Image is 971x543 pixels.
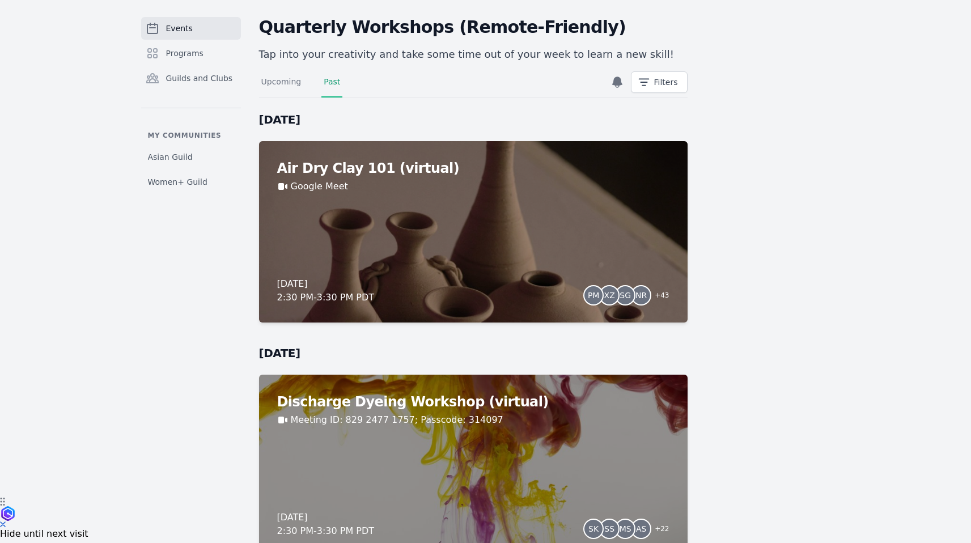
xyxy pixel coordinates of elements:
[291,413,503,427] a: Meeting ID: 829 2477 1757; Passcode: 314097
[636,525,646,533] span: AS
[166,48,203,59] span: Programs
[631,71,688,93] button: Filters
[166,73,233,84] span: Guilds and Clubs
[148,151,193,163] span: Asian Guild
[148,176,207,188] span: Women+ Guild
[648,289,669,304] span: + 43
[259,46,688,62] p: Tap into your creativity and take some time out of your week to learn a new skill!
[141,17,241,40] a: Events
[166,23,193,34] span: Events
[141,67,241,90] a: Guilds and Clubs
[277,393,669,411] h2: Discharge Dyeing Workshop (virtual)
[259,345,688,361] h2: [DATE]
[141,147,241,167] a: Asian Guild
[604,291,615,299] span: XZ
[141,131,241,140] p: My communities
[321,76,342,97] a: Past
[588,525,599,533] span: SK
[608,73,626,91] button: Unsubscribe
[259,17,688,37] h2: Quarterly Workshops (Remote-Friendly)
[291,180,348,193] a: Google Meet
[259,76,304,97] a: Upcoming
[620,525,631,533] span: MS
[259,112,688,128] h2: [DATE]
[259,141,688,323] a: Air Dry Clay 101 (virtual)Google Meet[DATE]2:30 PM-3:30 PM PDTPMXZSGNR+43
[277,511,375,538] div: [DATE] 2:30 PM - 3:30 PM PDT
[635,291,647,299] span: NR
[141,17,241,192] nav: Sidebar
[277,159,669,177] h2: Air Dry Clay 101 (virtual)
[277,277,375,304] div: [DATE] 2:30 PM - 3:30 PM PDT
[141,42,241,65] a: Programs
[648,522,669,538] span: + 22
[141,172,241,192] a: Women+ Guild
[620,291,631,299] span: SG
[604,525,614,533] span: SS
[588,291,600,299] span: PM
